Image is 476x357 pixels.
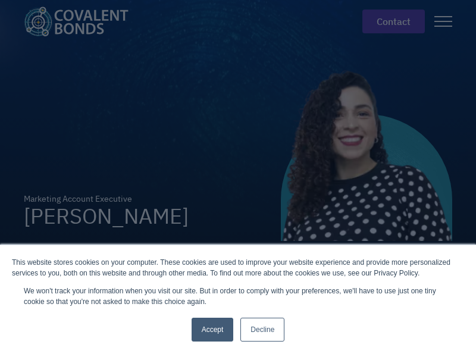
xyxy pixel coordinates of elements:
[362,10,425,33] a: contact
[192,318,234,342] a: Accept
[24,205,189,227] h1: [PERSON_NAME]
[12,257,464,278] div: This website stores cookies on your computer. These cookies are used to improve your website expe...
[24,7,138,36] a: home
[24,193,189,205] div: Marketing Account Executive
[281,70,452,241] img: Juliana Correa
[24,286,452,307] p: We won't track your information when you visit our site. But in order to comply with your prefere...
[240,318,284,342] a: Decline
[24,7,129,36] img: Covalent Bonds White / Teal Logo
